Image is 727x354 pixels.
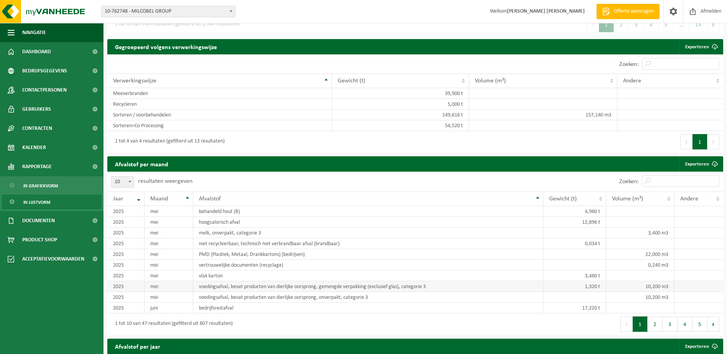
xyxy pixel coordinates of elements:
a: Offerte aanvragen [596,4,660,19]
button: 3 [663,316,678,332]
td: 157,140 m3 [469,110,617,120]
button: 5 [693,316,707,332]
td: 12,896 t [543,217,607,228]
span: In grafiekvorm [23,179,58,193]
td: mei [144,238,193,249]
td: PMD (Plastiek, Metaal, Drankkartons) (bedrijven) [193,249,543,260]
span: Product Shop [22,230,57,249]
td: Meeverbranden [107,88,332,99]
span: 10 [112,177,134,187]
td: 0,240 m3 [606,260,674,270]
div: 1 tot 10 van 47 resultaten (gefilterd uit 807 resultaten) [111,317,233,331]
span: Jaar [113,196,123,202]
td: 22,000 m3 [606,249,674,260]
div: 1 tot 4 van 4 resultaten (gefilterd uit 13 resultaten) [111,135,225,149]
a: In grafiekvorm [2,178,102,193]
button: 2 [648,316,663,332]
td: 2025 [107,228,144,238]
td: 2025 [107,281,144,292]
td: voedingsafval, bevat producten van dierlijke oorsprong, gemengde verpakking (exclusief glas), cat... [193,281,543,292]
span: 10 [111,176,134,188]
span: Offerte aanvragen [612,8,656,15]
a: In lijstvorm [2,195,102,209]
span: Kalender [22,138,46,157]
td: 149,616 t [332,110,469,120]
td: 54,520 t [332,120,469,131]
td: 0,034 t [543,238,607,249]
td: 1,320 t [543,281,607,292]
span: Dashboard [22,42,51,61]
label: resultaten weergeven [138,178,192,184]
td: mei [144,217,193,228]
label: Zoeken: [619,179,638,185]
span: Volume (m³) [475,78,506,84]
a: Exporteren [679,156,722,172]
td: 5,000 t [332,99,469,110]
span: Andere [680,196,698,202]
h2: Afvalstof per jaar [107,339,168,354]
h2: Afvalstof per maand [107,156,176,171]
td: 10,200 m3 [606,292,674,303]
span: Verwerkingswijze [113,78,156,84]
td: mei [144,281,193,292]
span: Gebruikers [22,100,51,119]
td: niet recycleerbaar, technisch niet verbrandbaar afval (brandbaar) [193,238,543,249]
td: mei [144,228,193,238]
span: Volume (m³) [612,196,643,202]
td: 17,220 t [543,303,607,313]
label: Zoeken: [619,61,638,67]
span: Afvalstof [199,196,221,202]
td: 2025 [107,249,144,260]
span: Maand [150,196,168,202]
td: voedingsafval, bevat producten van dierlijke oorsprong, onverpakt, categorie 3 [193,292,543,303]
td: 2025 [107,217,144,228]
td: 39,900 t [332,88,469,99]
td: 10,200 m3 [606,281,674,292]
span: Navigatie [22,23,46,42]
button: Next [707,134,719,149]
span: Contracten [22,119,52,138]
button: 1 [693,134,707,149]
button: 4 [678,316,693,332]
td: 2025 [107,303,144,313]
button: Previous [680,134,693,149]
td: bedrijfsrestafval [193,303,543,313]
a: Exporteren [679,339,722,354]
td: 2025 [107,206,144,217]
td: melk, onverpakt, categorie 3 [193,228,543,238]
td: vertrouwelijke documenten (recyclage) [193,260,543,270]
td: 2025 [107,260,144,270]
span: Gewicht (t) [549,196,577,202]
td: vlak karton [193,270,543,281]
button: Next [707,316,719,332]
td: 3,480 t [543,270,607,281]
span: Andere [623,78,641,84]
span: 10-762748 - MILCOBEL GROUP [101,6,235,17]
td: mei [144,249,193,260]
td: Recycleren [107,99,332,110]
td: behandeld hout (B) [193,206,543,217]
td: juni [144,303,193,313]
td: hoogcalorisch afval [193,217,543,228]
td: 4,980 t [543,206,607,217]
span: Gewicht (t) [338,78,365,84]
td: 2025 [107,270,144,281]
span: In lijstvorm [23,195,50,210]
a: Exporteren [679,39,722,54]
td: 3,400 m3 [606,228,674,238]
span: 10-762748 - MILCOBEL GROUP [102,6,235,17]
button: Previous [620,316,633,332]
button: 1 [633,316,648,332]
td: 2025 [107,292,144,303]
td: mei [144,206,193,217]
td: Sorteren>Co Processing [107,120,332,131]
td: Sorteren / voorbehandelen [107,110,332,120]
span: Acceptatievoorwaarden [22,249,84,269]
span: Contactpersonen [22,80,67,100]
span: Bedrijfsgegevens [22,61,67,80]
strong: [PERSON_NAME] [PERSON_NAME] [507,8,585,14]
h2: Gegroepeerd volgens verwerkingswijze [107,39,225,54]
span: Documenten [22,211,55,230]
td: mei [144,270,193,281]
span: Rapportage [22,157,52,176]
